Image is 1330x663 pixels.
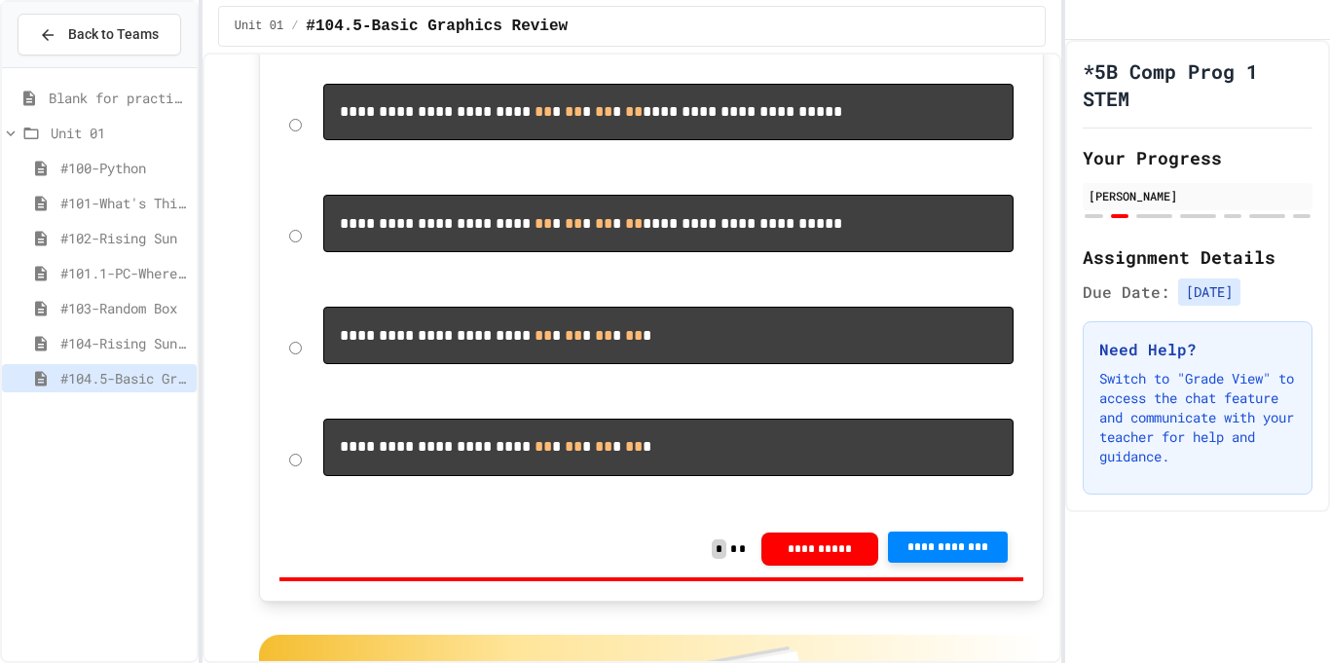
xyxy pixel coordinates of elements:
span: #101.1-PC-Where am I? [60,263,189,283]
span: Blank for practice [49,88,189,108]
div: [PERSON_NAME] [1089,187,1307,204]
span: [DATE] [1178,278,1240,306]
span: #101-What's This ?? [60,193,189,213]
span: Back to Teams [68,24,159,45]
span: / [291,18,298,34]
span: Unit 01 [51,123,189,143]
button: Back to Teams [18,14,181,55]
h2: Assignment Details [1083,243,1312,271]
span: Unit 01 [235,18,283,34]
span: #103-Random Box [60,298,189,318]
span: Due Date: [1083,280,1170,304]
p: Switch to "Grade View" to access the chat feature and communicate with your teacher for help and ... [1099,369,1296,466]
h3: Need Help? [1099,338,1296,361]
h2: Your Progress [1083,144,1312,171]
span: #104.5-Basic Graphics Review [306,15,568,38]
span: #104-Rising Sun Plus [60,333,189,353]
h1: *5B Comp Prog 1 STEM [1083,57,1312,112]
span: #104.5-Basic Graphics Review [60,368,189,388]
span: #102-Rising Sun [60,228,189,248]
span: #100-Python [60,158,189,178]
